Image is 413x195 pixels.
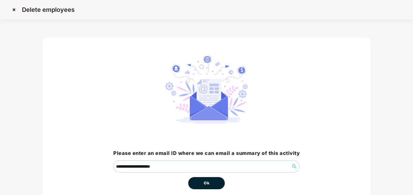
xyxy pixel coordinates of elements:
[165,56,248,124] img: svg+xml;base64,PHN2ZyB4bWxucz0iaHR0cDovL3d3dy53My5vcmcvMjAwMC9zdmciIHdpZHRoPSIyNzIuMjI0IiBoZWlnaH...
[113,149,300,157] h3: Please enter an email ID where we can email a summary of this activity
[188,177,225,189] button: Ok
[289,162,299,171] button: search
[22,6,75,13] p: Delete employees
[204,180,209,186] span: Ok
[9,5,19,15] img: svg+xml;base64,PHN2ZyBpZD0iQ3Jvc3MtMzJ4MzIiIHhtbG5zPSJodHRwOi8vd3d3LnczLm9yZy8yMDAwL3N2ZyIgd2lkdG...
[289,164,299,169] span: search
